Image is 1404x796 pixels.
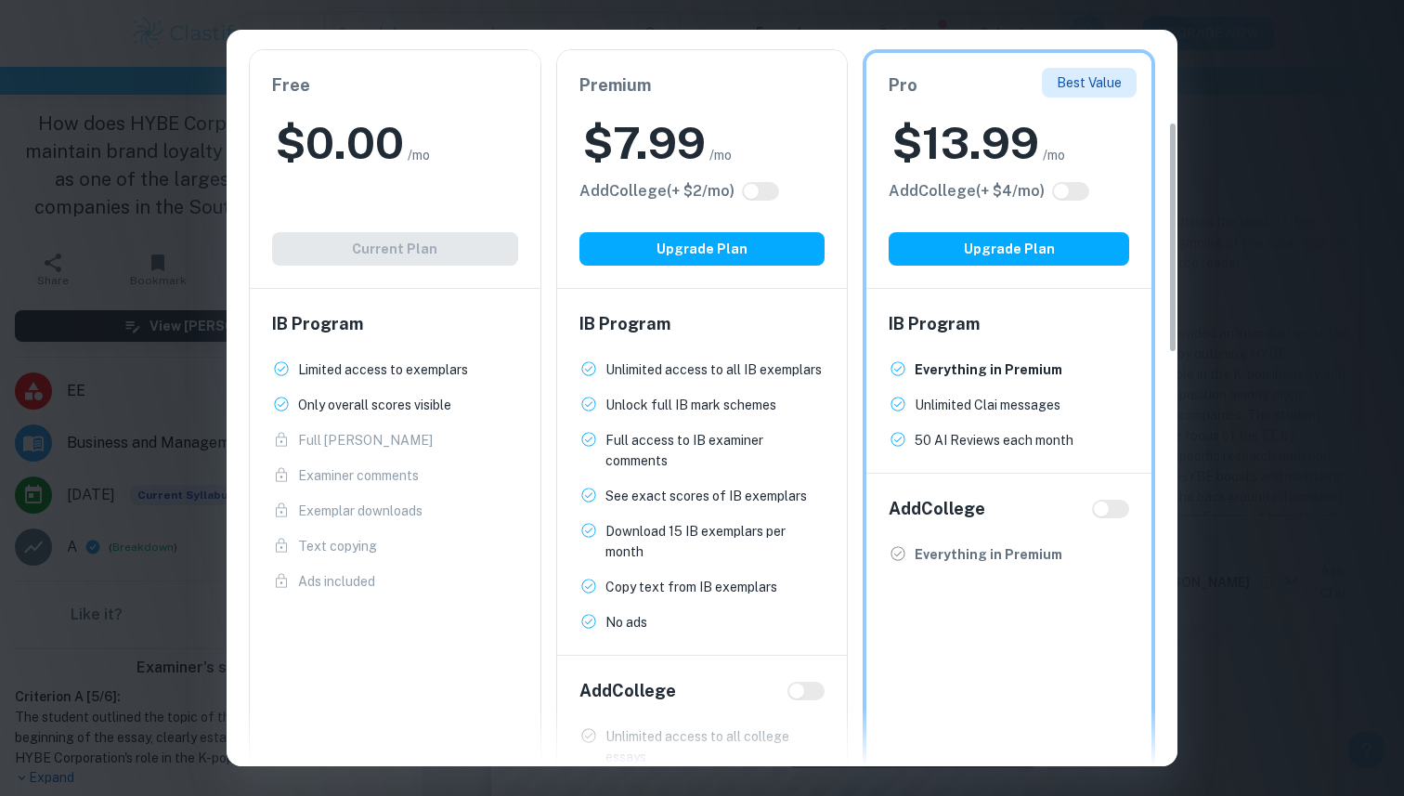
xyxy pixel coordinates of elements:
[583,113,706,173] h2: $ 7.99
[298,465,419,486] p: Examiner comments
[605,521,825,562] p: Download 15 IB exemplars per month
[298,359,468,380] p: Limited access to exemplars
[915,395,1060,415] p: Unlimited Clai messages
[579,678,676,704] h6: Add College
[605,486,807,506] p: See exact scores of IB exemplars
[892,113,1039,173] h2: $ 13.99
[298,536,377,556] p: Text copying
[272,311,518,337] h6: IB Program
[889,180,1045,202] h6: Click to see all the additional College features.
[709,145,732,165] span: /mo
[298,571,375,592] p: Ads included
[889,232,1129,266] button: Upgrade Plan
[889,496,985,522] h6: Add College
[272,72,518,98] h6: Free
[579,311,825,337] h6: IB Program
[605,612,647,633] p: No ads
[915,430,1073,450] p: 50 AI Reviews each month
[408,145,430,165] span: /mo
[298,501,422,521] p: Exemplar downloads
[605,430,825,471] p: Full access to IB examiner comments
[889,311,1129,337] h6: IB Program
[579,180,734,202] h6: Click to see all the additional College features.
[1057,72,1122,93] p: Best Value
[298,430,433,450] p: Full [PERSON_NAME]
[579,232,825,266] button: Upgrade Plan
[915,359,1062,380] p: Everything in Premium
[298,395,451,415] p: Only overall scores visible
[889,72,1129,98] h6: Pro
[605,577,777,597] p: Copy text from IB exemplars
[579,72,825,98] h6: Premium
[276,113,404,173] h2: $ 0.00
[1043,145,1065,165] span: /mo
[605,359,822,380] p: Unlimited access to all IB exemplars
[605,395,776,415] p: Unlock full IB mark schemes
[915,544,1062,565] p: Everything in Premium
